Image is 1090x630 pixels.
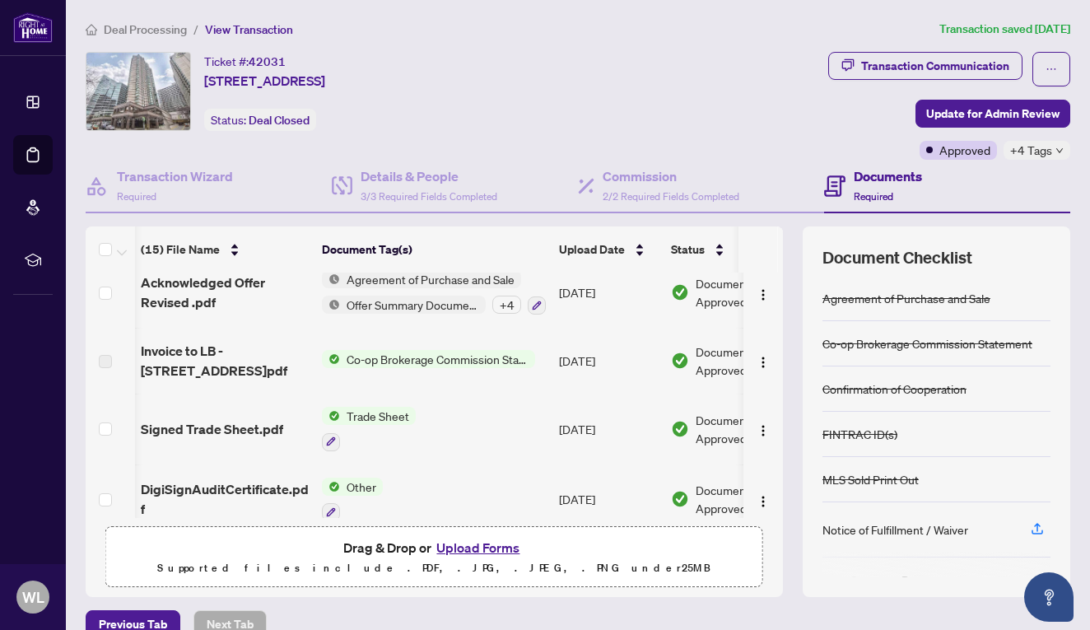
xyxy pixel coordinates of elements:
[822,425,897,443] div: FINTRAC ID(s)
[117,190,156,203] span: Required
[750,348,776,374] button: Logo
[939,141,990,159] span: Approved
[431,537,524,558] button: Upload Forms
[1046,63,1057,75] span: ellipsis
[204,52,286,71] div: Ticket #:
[13,12,53,43] img: logo
[340,296,486,314] span: Offer Summary Document
[915,100,1070,128] button: Update for Admin Review
[204,109,316,131] div: Status:
[664,226,804,273] th: Status
[492,296,521,314] div: + 4
[822,289,990,307] div: Agreement of Purchase and Sale
[134,226,315,273] th: (15) File Name
[671,283,689,301] img: Document Status
[757,288,770,301] img: Logo
[117,166,233,186] h4: Transaction Wizard
[361,190,497,203] span: 3/3 Required Fields Completed
[671,490,689,508] img: Document Status
[205,22,293,37] span: View Transaction
[361,166,497,186] h4: Details & People
[822,246,972,269] span: Document Checklist
[559,240,625,259] span: Upload Date
[322,270,546,315] button: Status IconAgreement of Purchase and SaleStatus IconOffer Summary Document+4
[249,54,286,69] span: 42031
[822,470,919,488] div: MLS Sold Print Out
[552,226,664,273] th: Upload Date
[822,334,1032,352] div: Co-op Brokerage Commission Statement
[322,407,416,451] button: Status IconTrade Sheet
[322,350,340,368] img: Status Icon
[750,279,776,306] button: Logo
[828,52,1022,80] button: Transaction Communication
[671,352,689,370] img: Document Status
[603,190,739,203] span: 2/2 Required Fields Completed
[193,20,198,39] li: /
[671,420,689,438] img: Document Status
[141,419,283,439] span: Signed Trade Sheet.pdf
[343,537,524,558] span: Drag & Drop or
[757,495,770,508] img: Logo
[696,481,798,517] span: Document Approved
[141,341,309,380] span: Invoice to LB - [STREET_ADDRESS]pdf
[822,520,968,539] div: Notice of Fulfillment / Waiver
[116,558,752,578] p: Supported files include .PDF, .JPG, .JPEG, .PNG under 25 MB
[854,166,922,186] h4: Documents
[757,424,770,437] img: Logo
[696,274,798,310] span: Document Approved
[340,478,383,496] span: Other
[141,240,220,259] span: (15) File Name
[86,24,97,35] span: home
[322,478,383,522] button: Status IconOther
[1024,572,1074,622] button: Open asap
[322,270,340,288] img: Status Icon
[322,478,340,496] img: Status Icon
[322,407,340,425] img: Status Icon
[141,479,309,519] span: DigiSignAuditCertificate.pdf
[322,296,340,314] img: Status Icon
[552,257,664,328] td: [DATE]
[861,53,1009,79] div: Transaction Communication
[22,586,44,609] span: WL
[249,113,310,128] span: Deal Closed
[104,22,187,37] span: Deal Processing
[822,380,967,398] div: Confirmation of Cooperation
[750,416,776,442] button: Logo
[1055,147,1064,155] span: down
[552,464,664,535] td: [DATE]
[204,71,325,91] span: [STREET_ADDRESS]
[750,486,776,512] button: Logo
[603,166,739,186] h4: Commission
[926,100,1060,127] span: Update for Admin Review
[106,527,762,588] span: Drag & Drop orUpload FormsSupported files include .PDF, .JPG, .JPEG, .PNG under25MB
[340,350,535,368] span: Co-op Brokerage Commission Statement
[757,356,770,369] img: Logo
[696,411,798,447] span: Document Approved
[671,240,705,259] span: Status
[322,350,535,368] button: Status IconCo-op Brokerage Commission Statement
[696,343,798,379] span: Document Approved
[939,20,1070,39] article: Transaction saved [DATE]
[340,407,416,425] span: Trade Sheet
[340,270,521,288] span: Agreement of Purchase and Sale
[141,273,309,312] span: Acknowledged Offer Revised .pdf
[854,190,893,203] span: Required
[552,328,664,394] td: [DATE]
[86,53,190,130] img: IMG-C12029775_1.jpg
[1010,141,1052,160] span: +4 Tags
[315,226,552,273] th: Document Tag(s)
[552,394,664,464] td: [DATE]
